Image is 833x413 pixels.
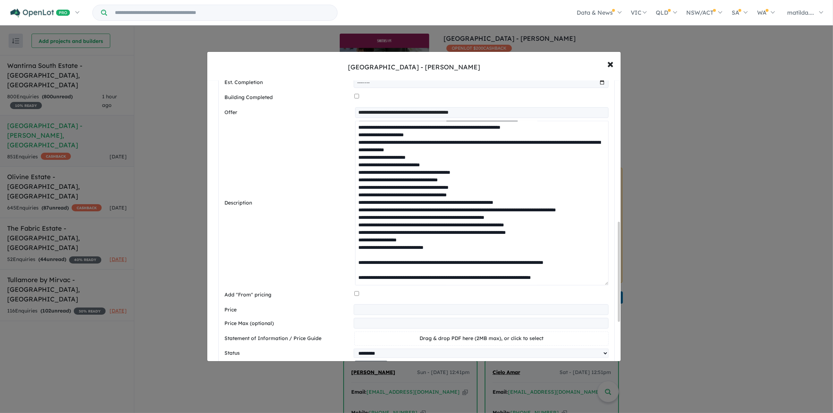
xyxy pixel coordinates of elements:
label: Add "From" pricing [224,291,352,299]
label: Offer [224,108,352,117]
label: Price Max (optional) [224,319,351,328]
button: Add image [354,361,388,373]
label: Price [224,306,351,314]
img: Openlot PRO Logo White [10,9,70,18]
div: [GEOGRAPHIC_DATA] - [PERSON_NAME] [348,63,480,72]
span: × [607,56,614,71]
label: Description [224,199,352,207]
label: Status [224,349,351,358]
label: Building Completed [224,93,352,102]
span: Drag & drop PDF here (2MB max), or click to select [420,335,543,341]
label: Est. Completion [224,78,351,87]
span: matilda.... [787,9,814,16]
label: Statement of Information / Price Guide [224,334,352,343]
input: Try estate name, suburb, builder or developer [108,5,336,20]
